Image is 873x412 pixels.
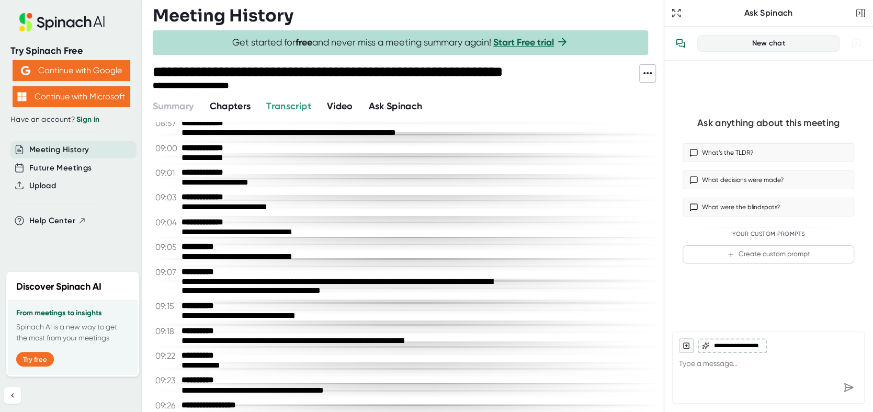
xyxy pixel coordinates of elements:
[155,143,179,153] span: 09:00
[153,99,194,113] button: Summary
[704,39,833,48] div: New chat
[4,387,21,404] button: Collapse sidebar
[327,100,353,112] span: Video
[153,100,194,112] span: Summary
[29,162,92,174] button: Future Meetings
[296,37,312,48] b: free
[16,309,129,317] h3: From meetings to insights
[155,118,179,128] span: 08:57
[155,301,179,311] span: 09:15
[21,66,30,75] img: Aehbyd4JwY73AAAAAElFTkSuQmCC
[839,378,858,397] div: Send message
[155,351,179,361] span: 09:22
[327,99,353,113] button: Video
[266,100,311,112] span: Transcript
[369,99,423,113] button: Ask Spinach
[155,192,179,202] span: 09:03
[670,33,691,54] button: View conversation history
[16,322,129,344] p: Spinach AI is a new way to get the most from your meetings
[683,143,854,162] button: What’s the TLDR?
[10,115,132,124] div: Have an account?
[13,86,130,107] button: Continue with Microsoft
[76,115,99,124] a: Sign in
[266,99,311,113] button: Transcript
[155,168,179,178] span: 09:01
[493,37,554,48] a: Start Free trial
[29,144,89,156] button: Meeting History
[683,198,854,216] button: What were the blindspots?
[209,100,251,112] span: Chapters
[16,280,101,294] h2: Discover Spinach AI
[683,170,854,189] button: What decisions were made?
[155,400,179,410] span: 09:26
[155,267,179,277] span: 09:07
[697,117,840,129] div: Ask anything about this meeting
[153,6,293,26] h3: Meeting History
[29,180,56,192] button: Upload
[155,375,179,385] span: 09:23
[29,215,75,227] span: Help Center
[369,100,423,112] span: Ask Spinach
[683,231,854,238] div: Your Custom Prompts
[669,6,684,20] button: Expand to Ask Spinach page
[10,45,132,57] div: Try Spinach Free
[853,6,868,20] button: Close conversation sidebar
[155,218,179,227] span: 09:04
[683,245,854,264] button: Create custom prompt
[13,60,130,81] button: Continue with Google
[684,8,853,18] div: Ask Spinach
[155,242,179,252] span: 09:05
[16,352,54,367] button: Try free
[209,99,251,113] button: Chapters
[232,37,569,49] span: Get started for and never miss a meeting summary again!
[155,326,179,336] span: 09:18
[29,215,86,227] button: Help Center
